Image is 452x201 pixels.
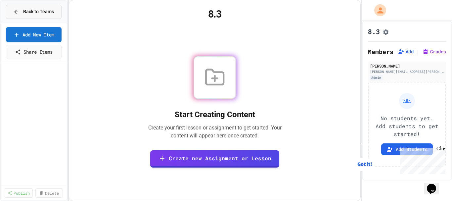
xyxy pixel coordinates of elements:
[141,124,289,140] p: Create your first lesson or assignment to get started. Your content will appear here once created.
[424,175,445,194] iframe: chat widget
[374,114,440,138] p: No students yet. Add students to get started!
[141,109,289,120] h2: Start Creating Content
[150,150,279,168] a: Create new Assignment or Lesson
[416,48,420,56] span: |
[354,158,375,171] button: Got it!
[5,188,33,198] a: Publish
[6,45,62,59] a: Share Items
[77,8,353,20] h1: 8.3
[398,48,414,55] button: Add
[23,8,54,15] span: Back to Teams
[6,27,62,42] a: Add New Item
[370,69,444,74] div: [PERSON_NAME][EMAIL_ADDRESS][PERSON_NAME][PERSON_NAME][DOMAIN_NAME]
[422,48,446,55] button: Grades
[367,3,388,18] div: My Account
[6,5,62,19] button: Back to Teams
[370,75,383,80] div: Admin
[397,146,445,174] iframe: chat widget
[370,63,444,69] div: [PERSON_NAME]
[368,47,393,56] h2: Members
[35,188,63,198] a: Delete
[3,3,46,42] div: Chat with us now!Close
[284,140,370,148] p: Click here to add students to your team
[276,119,378,140] h2: Add Students
[381,143,433,155] button: Add Students
[368,27,380,36] h1: 8.3
[383,27,389,35] button: Assignment Settings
